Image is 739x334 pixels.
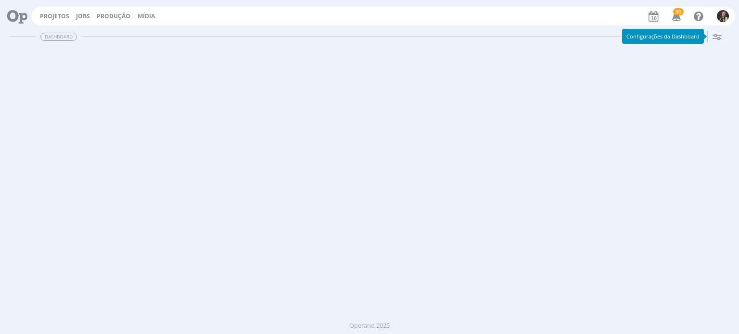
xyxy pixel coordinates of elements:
[97,12,130,20] a: Produção
[717,10,729,22] img: L
[673,8,684,15] span: 30
[666,8,686,25] button: 30
[716,8,729,25] button: L
[135,12,158,20] button: Mídia
[40,33,77,41] span: Dashboard
[73,12,93,20] button: Jobs
[138,12,155,20] a: Mídia
[76,12,90,20] a: Jobs
[622,29,704,44] div: Configurações da Dashboard
[40,12,69,20] a: Projetos
[94,12,133,20] button: Produção
[37,12,72,20] button: Projetos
